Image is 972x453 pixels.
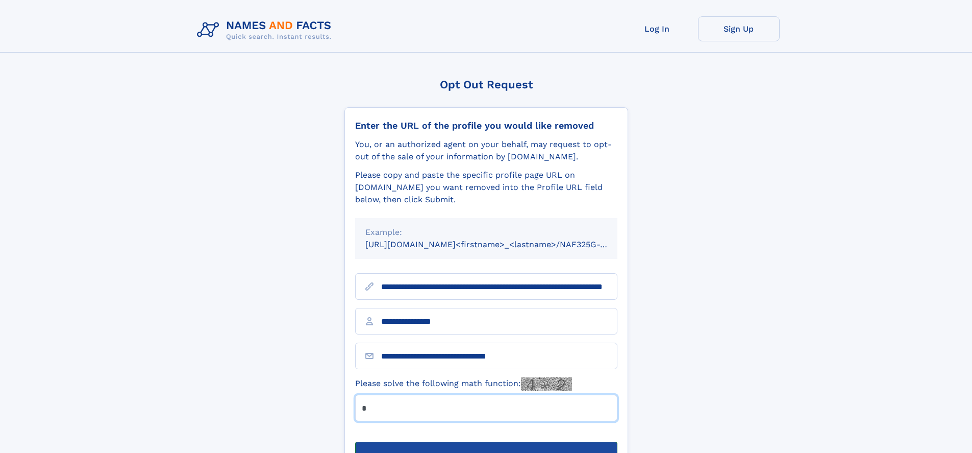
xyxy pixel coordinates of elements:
[616,16,698,41] a: Log In
[193,16,340,44] img: Logo Names and Facts
[355,138,617,163] div: You, or an authorized agent on your behalf, may request to opt-out of the sale of your informatio...
[698,16,780,41] a: Sign Up
[355,169,617,206] div: Please copy and paste the specific profile page URL on [DOMAIN_NAME] you want removed into the Pr...
[365,226,607,239] div: Example:
[355,120,617,131] div: Enter the URL of the profile you would like removed
[355,377,572,391] label: Please solve the following math function:
[365,240,637,249] small: [URL][DOMAIN_NAME]<firstname>_<lastname>/NAF325G-xxxxxxxx
[344,78,628,91] div: Opt Out Request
